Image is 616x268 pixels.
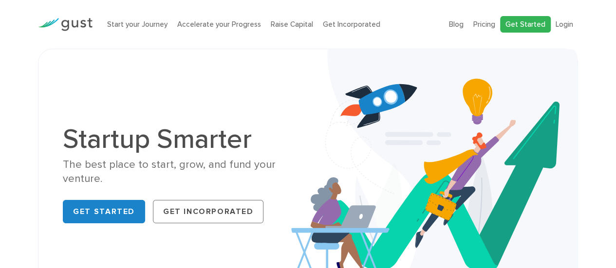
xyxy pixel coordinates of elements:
[556,20,573,29] a: Login
[63,158,300,186] div: The best place to start, grow, and fund your venture.
[153,200,264,223] a: Get Incorporated
[323,20,380,29] a: Get Incorporated
[63,200,145,223] a: Get Started
[500,16,551,33] a: Get Started
[449,20,464,29] a: Blog
[38,18,93,31] img: Gust Logo
[271,20,313,29] a: Raise Capital
[177,20,261,29] a: Accelerate your Progress
[107,20,168,29] a: Start your Journey
[473,20,495,29] a: Pricing
[63,125,300,153] h1: Startup Smarter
